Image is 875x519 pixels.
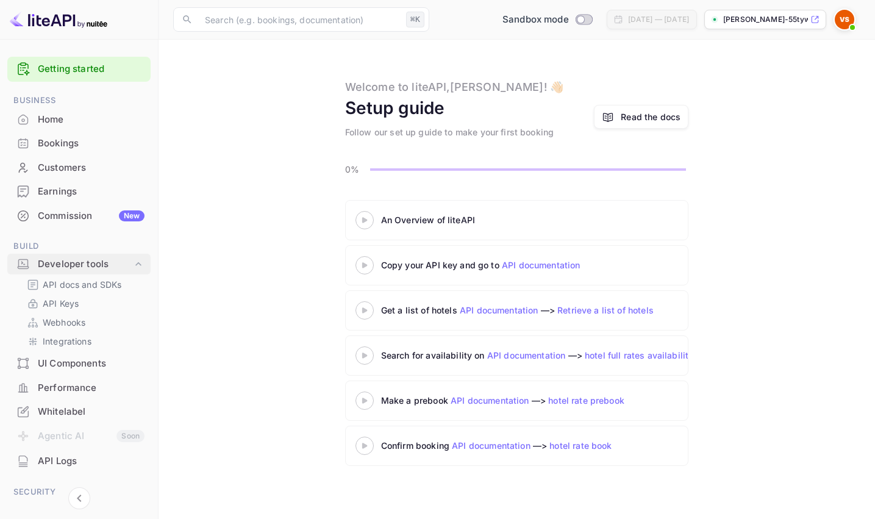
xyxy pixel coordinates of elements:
[7,240,151,253] span: Build
[345,95,445,121] div: Setup guide
[502,13,569,27] span: Sandbox mode
[38,405,145,419] div: Whitelabel
[7,156,151,179] a: Customers
[7,400,151,423] a: Whitelabel
[38,209,145,223] div: Commission
[7,449,151,472] a: API Logs
[27,335,141,348] a: Integrations
[7,204,151,228] div: CommissionNew
[7,376,151,400] div: Performance
[345,126,554,138] div: Follow our set up guide to make your first booking
[22,276,146,293] div: API docs and SDKs
[723,14,808,25] p: [PERSON_NAME]-55tyw.nuitee...
[7,94,151,107] span: Business
[7,352,151,376] div: UI Components
[38,113,145,127] div: Home
[381,259,686,271] div: Copy your API key and go to
[460,305,538,315] a: API documentation
[548,395,624,406] a: hotel rate prebook
[7,108,151,132] div: Home
[381,349,808,362] div: Search for availability on —>
[557,305,654,315] a: Retrieve a list of hotels
[345,163,366,176] p: 0%
[22,295,146,312] div: API Keys
[381,439,686,452] div: Confirm booking —>
[7,132,151,154] a: Bookings
[38,62,145,76] a: Getting started
[7,180,151,204] div: Earnings
[381,394,686,407] div: Make a prebook —>
[7,485,151,499] span: Security
[27,297,141,310] a: API Keys
[27,278,141,291] a: API docs and SDKs
[43,316,85,329] p: Webhooks
[68,487,90,509] button: Collapse navigation
[502,260,580,270] a: API documentation
[487,350,566,360] a: API documentation
[43,278,122,291] p: API docs and SDKs
[38,454,145,468] div: API Logs
[38,185,145,199] div: Earnings
[22,313,146,331] div: Webhooks
[406,12,424,27] div: ⌘K
[549,440,612,451] a: hotel rate book
[381,213,686,226] div: An Overview of liteAPI
[198,7,401,32] input: Search (e.g. bookings, documentation)
[345,79,563,95] div: Welcome to liteAPI, [PERSON_NAME] ! 👋🏻
[628,14,689,25] div: [DATE] — [DATE]
[7,254,151,275] div: Developer tools
[38,257,132,271] div: Developer tools
[10,10,107,29] img: LiteAPI logo
[7,376,151,399] a: Performance
[38,357,145,371] div: UI Components
[7,449,151,473] div: API Logs
[7,57,151,82] div: Getting started
[7,352,151,374] a: UI Components
[381,304,686,317] div: Get a list of hotels —>
[38,137,145,151] div: Bookings
[7,204,151,227] a: CommissionNew
[7,180,151,202] a: Earnings
[43,297,79,310] p: API Keys
[835,10,854,29] img: Visal Sok
[38,504,145,518] div: Team management
[27,316,141,329] a: Webhooks
[621,110,680,123] a: Read the docs
[594,105,688,129] a: Read the docs
[38,381,145,395] div: Performance
[585,350,693,360] a: hotel full rates availability
[7,400,151,424] div: Whitelabel
[498,13,597,27] div: Switch to Production mode
[7,108,151,131] a: Home
[22,332,146,350] div: Integrations
[119,210,145,221] div: New
[43,335,91,348] p: Integrations
[452,440,530,451] a: API documentation
[451,395,529,406] a: API documentation
[7,156,151,180] div: Customers
[7,132,151,156] div: Bookings
[38,161,145,175] div: Customers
